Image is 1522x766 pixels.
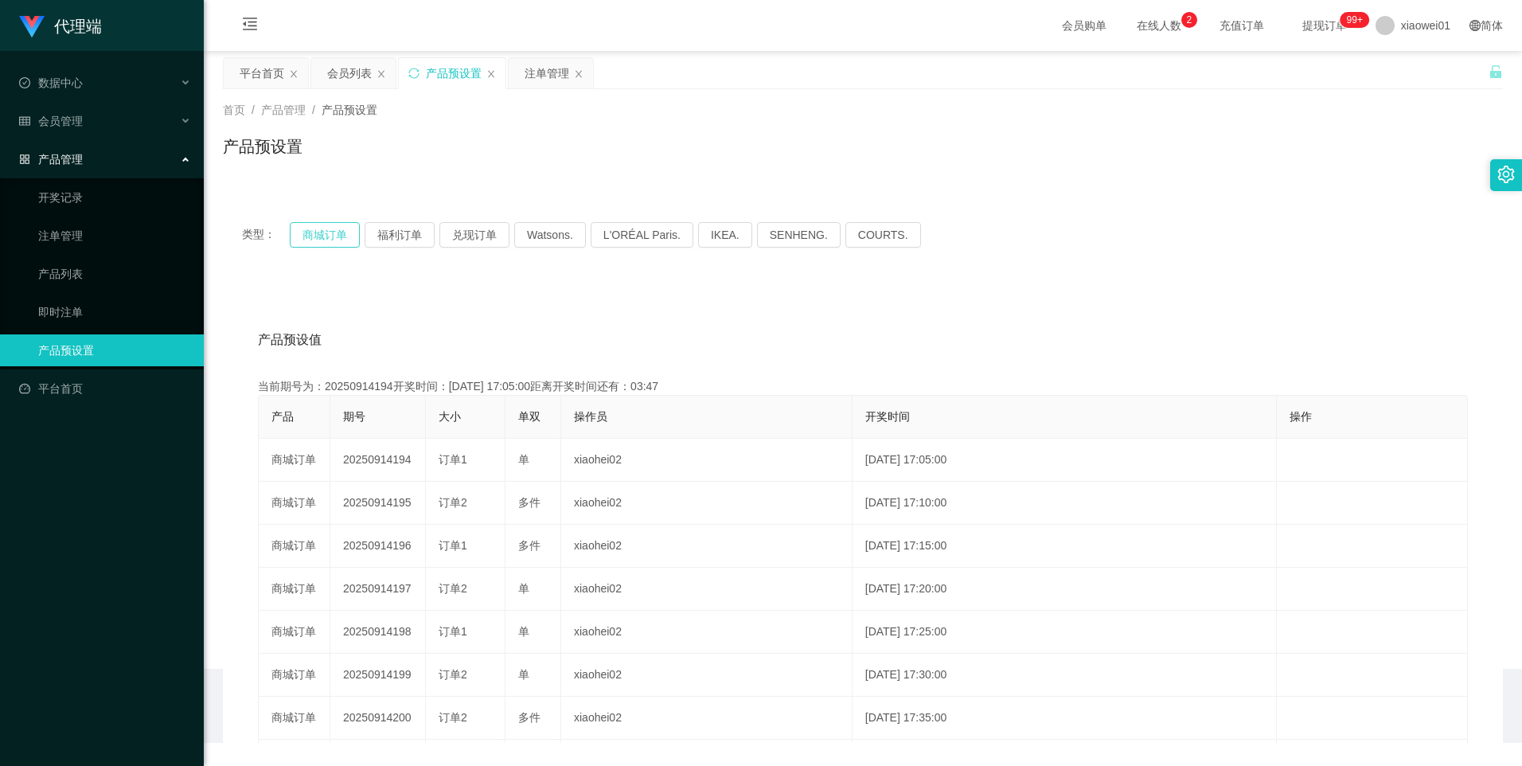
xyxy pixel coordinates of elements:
[19,16,45,38] img: logo.9652507e.png
[330,611,426,654] td: 20250914198
[426,58,482,88] div: 产品预设置
[698,222,752,248] button: IKEA.
[38,296,191,328] a: 即时注单
[1341,12,1369,28] sup: 1194
[439,625,467,638] span: 订单1
[518,539,541,552] span: 多件
[38,182,191,213] a: 开奖记录
[574,410,607,423] span: 操作员
[322,104,377,116] span: 产品预设置
[853,482,1277,525] td: [DATE] 17:10:00
[19,77,30,88] i: 图标: check-circle-o
[259,568,330,611] td: 商城订单
[561,611,853,654] td: xiaohei02
[1212,20,1272,31] span: 充值订单
[1489,64,1503,79] i: 图标: unlock
[561,568,853,611] td: xiaohei02
[1469,20,1481,31] i: 图标: global
[439,582,467,595] span: 订单2
[439,496,467,509] span: 订单2
[242,222,290,248] span: 类型：
[439,453,467,466] span: 订单1
[259,525,330,568] td: 商城订单
[330,439,426,482] td: 20250914194
[1129,20,1189,31] span: 在线人数
[518,711,541,724] span: 多件
[591,222,693,248] button: L'ORÉAL Paris.
[561,654,853,697] td: xiaohei02
[845,222,921,248] button: COURTS.
[408,68,420,79] i: 图标: sync
[327,58,372,88] div: 会员列表
[38,220,191,252] a: 注单管理
[439,711,467,724] span: 订单2
[330,482,426,525] td: 20250914195
[518,668,529,681] span: 单
[439,222,509,248] button: 兑现订单
[518,410,541,423] span: 单双
[853,611,1277,654] td: [DATE] 17:25:00
[561,439,853,482] td: xiaohei02
[19,373,191,404] a: 图标: dashboard平台首页
[853,439,1277,482] td: [DATE] 17:05:00
[486,69,496,79] i: 图标: close
[865,410,910,423] span: 开奖时间
[853,568,1277,611] td: [DATE] 17:20:00
[19,154,30,165] i: 图标: appstore-o
[1186,12,1192,28] p: 2
[330,697,426,740] td: 20250914200
[514,222,586,248] button: Watsons.
[240,58,284,88] div: 平台首页
[1181,12,1197,28] sup: 2
[259,482,330,525] td: 商城订单
[518,453,529,466] span: 单
[1497,166,1515,183] i: 图标: setting
[19,153,83,166] span: 产品管理
[223,1,277,52] i: 图标: menu-fold
[252,104,255,116] span: /
[853,697,1277,740] td: [DATE] 17:35:00
[757,222,841,248] button: SENHENG.
[561,697,853,740] td: xiaohei02
[38,258,191,290] a: 产品列表
[259,439,330,482] td: 商城订单
[377,69,386,79] i: 图标: close
[258,330,322,350] span: 产品预设值
[330,568,426,611] td: 20250914197
[853,654,1277,697] td: [DATE] 17:30:00
[853,525,1277,568] td: [DATE] 17:15:00
[259,697,330,740] td: 商城订单
[439,410,461,423] span: 大小
[54,1,102,52] h1: 代理端
[518,582,529,595] span: 单
[261,104,306,116] span: 产品管理
[1294,20,1355,31] span: 提现订单
[217,707,1509,724] div: 2021
[330,525,426,568] td: 20250914196
[561,525,853,568] td: xiaohei02
[312,104,315,116] span: /
[19,19,102,32] a: 代理端
[574,69,583,79] i: 图标: close
[518,496,541,509] span: 多件
[38,334,191,366] a: 产品预设置
[289,69,299,79] i: 图标: close
[518,625,529,638] span: 单
[525,58,569,88] div: 注单管理
[19,115,30,127] i: 图标: table
[19,115,83,127] span: 会员管理
[223,104,245,116] span: 首页
[1290,410,1312,423] span: 操作
[223,135,302,158] h1: 产品预设置
[259,654,330,697] td: 商城订单
[330,654,426,697] td: 20250914199
[19,76,83,89] span: 数据中心
[290,222,360,248] button: 商城订单
[365,222,435,248] button: 福利订单
[561,482,853,525] td: xiaohei02
[439,668,467,681] span: 订单2
[343,410,365,423] span: 期号
[271,410,294,423] span: 产品
[259,611,330,654] td: 商城订单
[258,378,1468,395] div: 当前期号为：20250914194开奖时间：[DATE] 17:05:00距离开奖时间还有：03:47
